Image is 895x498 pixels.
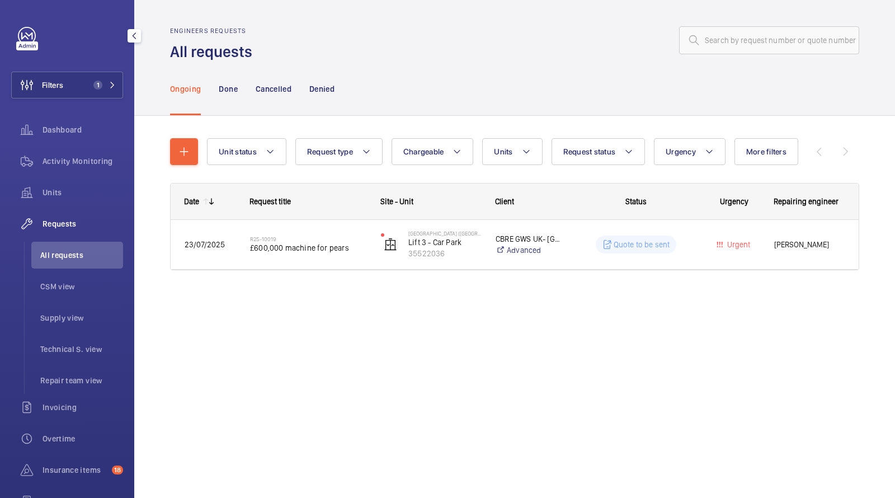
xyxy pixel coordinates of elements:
[380,197,413,206] span: Site - Unit
[309,83,335,95] p: Denied
[93,81,102,90] span: 1
[40,344,123,355] span: Technical S. view
[43,464,107,476] span: Insurance items
[408,248,481,259] p: 35522036
[774,197,839,206] span: Repairing engineer
[720,197,748,206] span: Urgency
[43,433,123,444] span: Overtime
[250,236,366,242] h2: R25-10019
[494,147,512,156] span: Units
[495,197,514,206] span: Client
[734,138,798,165] button: More filters
[40,375,123,386] span: Repair team view
[496,245,563,256] a: Advanced
[625,197,647,206] span: Status
[256,83,291,95] p: Cancelled
[307,147,353,156] span: Request type
[184,197,199,206] div: Date
[384,238,397,251] img: elevator.svg
[666,147,696,156] span: Urgency
[207,138,286,165] button: Unit status
[563,147,616,156] span: Request status
[552,138,646,165] button: Request status
[219,83,237,95] p: Done
[408,237,481,248] p: Lift 3 - Car Park
[43,124,123,135] span: Dashboard
[43,402,123,413] span: Invoicing
[170,83,201,95] p: Ongoing
[679,26,859,54] input: Search by request number or quote number
[219,147,257,156] span: Unit status
[249,197,291,206] span: Request title
[43,187,123,198] span: Units
[725,240,750,249] span: Urgent
[392,138,474,165] button: Chargeable
[11,72,123,98] button: Filters1
[746,147,786,156] span: More filters
[112,466,123,474] span: 18
[170,27,259,35] h2: Engineers requests
[40,281,123,292] span: CSM view
[250,242,366,253] span: £600,000 machine for pears
[482,138,542,165] button: Units
[170,41,259,62] h1: All requests
[496,233,563,245] p: CBRE GWS UK- [GEOGRAPHIC_DATA] [GEOGRAPHIC_DATA])
[43,218,123,229] span: Requests
[40,312,123,323] span: Supply view
[42,79,63,91] span: Filters
[614,239,670,250] p: Quote to be sent
[403,147,444,156] span: Chargeable
[654,138,726,165] button: Urgency
[774,238,845,251] span: [PERSON_NAME]
[43,156,123,167] span: Activity Monitoring
[40,250,123,261] span: All requests
[295,138,383,165] button: Request type
[408,230,481,237] p: [GEOGRAPHIC_DATA] ([GEOGRAPHIC_DATA])
[185,240,225,249] span: 23/07/2025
